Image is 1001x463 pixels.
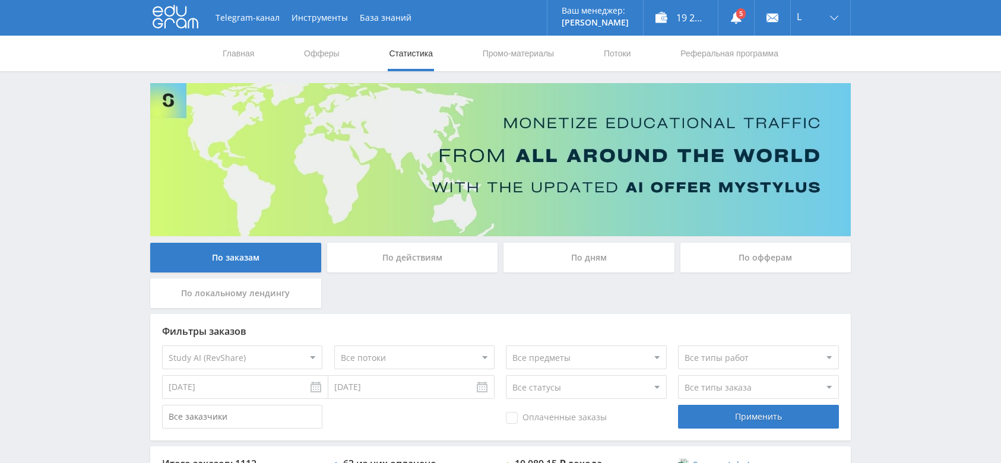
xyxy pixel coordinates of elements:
div: По локальному лендингу [150,278,321,308]
div: Применить [678,405,838,429]
span: Оплаченные заказы [506,412,607,424]
p: [PERSON_NAME] [562,18,629,27]
div: По офферам [680,243,851,272]
p: Ваш менеджер: [562,6,629,15]
a: Офферы [303,36,341,71]
div: По заказам [150,243,321,272]
a: Главная [221,36,255,71]
a: Статистика [388,36,434,71]
a: Реферальная программа [679,36,780,71]
div: По действиям [327,243,498,272]
div: По дням [503,243,674,272]
img: Banner [150,83,851,236]
input: Все заказчики [162,405,322,429]
div: Фильтры заказов [162,326,839,337]
a: Потоки [603,36,632,71]
a: Промо-материалы [482,36,555,71]
span: L [797,12,802,21]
